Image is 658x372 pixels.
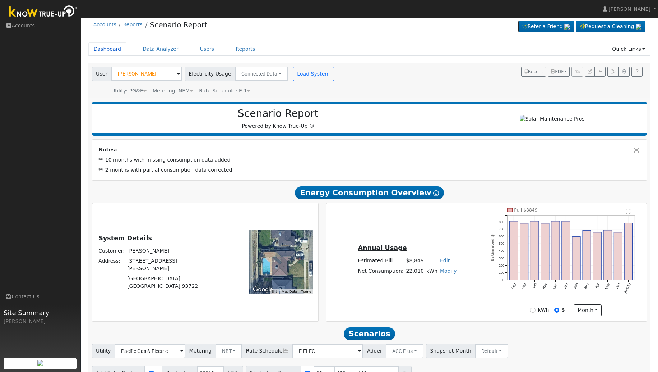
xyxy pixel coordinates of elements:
rect: onclick="" [541,223,549,280]
span: Utility [92,344,115,358]
td: 22,010 [405,266,425,276]
a: Refer a Friend [518,21,574,33]
rect: onclick="" [551,221,560,280]
div: Powered by Know True-Up ® [96,108,461,130]
rect: onclick="" [614,232,622,280]
u: System Details [98,235,152,242]
text: Jan [563,283,569,289]
td: [PERSON_NAME] [126,246,220,256]
rect: onclick="" [530,221,538,280]
a: Scenario Report [150,21,207,29]
td: [STREET_ADDRESS][PERSON_NAME] [126,256,220,273]
img: Know True-Up [5,4,81,20]
img: retrieve [564,24,570,30]
rect: onclick="" [625,223,633,280]
span: Electricity Usage [185,67,235,81]
a: Dashboard [88,42,127,56]
strong: Notes: [98,147,117,153]
i: Show Help [433,190,439,196]
span: User [92,67,112,81]
a: Request a Cleaning [576,21,645,33]
input: kWh [530,308,535,313]
button: ACC Plus [386,344,423,358]
a: Accounts [93,22,116,27]
rect: onclick="" [520,223,528,280]
u: Annual Usage [358,244,407,251]
text: 100 [499,271,504,275]
button: Close [633,146,640,154]
td: $8,849 [405,256,425,266]
td: Net Consumption: [357,266,405,276]
button: Recent [521,67,546,77]
button: Multi-Series Graph [594,67,606,77]
img: retrieve [636,24,641,30]
rect: onclick="" [593,232,601,280]
text: 700 [499,227,504,231]
rect: onclick="" [603,230,612,280]
text: Dec [552,282,558,290]
img: retrieve [37,360,43,366]
rect: onclick="" [572,236,580,280]
span: Snapshot Month [426,344,476,358]
td: Customer: [97,246,126,256]
rect: onclick="" [509,221,518,280]
span: Rate Schedule [242,344,293,358]
button: month [574,304,602,317]
button: Keyboard shortcuts [272,289,277,294]
td: ** 10 months with missing consumption data added [97,155,642,165]
button: Connected Data [235,67,288,81]
rect: onclick="" [583,230,591,280]
text: 600 [499,235,504,238]
text: Feb [573,283,579,290]
div: Utility: PG&E [111,87,147,95]
text: Pull $8849 [514,207,537,213]
button: Map Data [282,289,297,294]
text: 200 [499,264,504,267]
button: Settings [618,67,630,77]
text: May [604,282,611,290]
img: Solar Maintenance Pros [520,115,585,123]
div: [PERSON_NAME] [4,318,77,325]
text: Jun [615,283,621,289]
div: Metering: NEM [153,87,193,95]
a: Data Analyzer [137,42,184,56]
a: Quick Links [607,42,650,56]
input: Select a Rate Schedule [292,344,363,358]
label: kWh [538,306,549,314]
span: Metering [185,344,216,358]
a: Users [195,42,220,56]
text: Apr [594,283,600,289]
label: $ [562,306,565,314]
span: Alias: None [199,88,250,94]
text: Mar [584,283,589,290]
td: kWh [425,266,439,276]
a: Modify [440,268,457,274]
span: Adder [363,344,386,358]
button: PDF [548,67,570,77]
h2: Scenario Report [99,108,457,120]
a: Reports [123,22,143,27]
text: Oct [532,282,537,289]
a: Help Link [631,67,643,77]
text: Sep [521,283,527,290]
text: 400 [499,249,504,253]
button: Default [475,344,508,358]
button: NBT [216,344,242,358]
span: Scenarios [344,327,395,340]
button: Edit User [585,67,595,77]
text: Estimated $ [490,234,495,261]
td: Estimated Bill: [357,256,405,266]
text: 800 [499,220,504,223]
td: Address: [97,256,126,273]
span: Site Summary [4,308,77,318]
input: $ [554,308,559,313]
td: ** 2 months with partial consumption data corrected [97,165,642,175]
a: Open this area in Google Maps (opens a new window) [251,285,275,294]
input: Select a Utility [115,344,185,358]
a: Edit [440,258,450,263]
text:  [626,209,631,214]
a: Reports [230,42,260,56]
td: [GEOGRAPHIC_DATA], [GEOGRAPHIC_DATA] 93722 [126,274,220,291]
text: Nov [542,282,548,290]
text: 0 [502,278,504,282]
